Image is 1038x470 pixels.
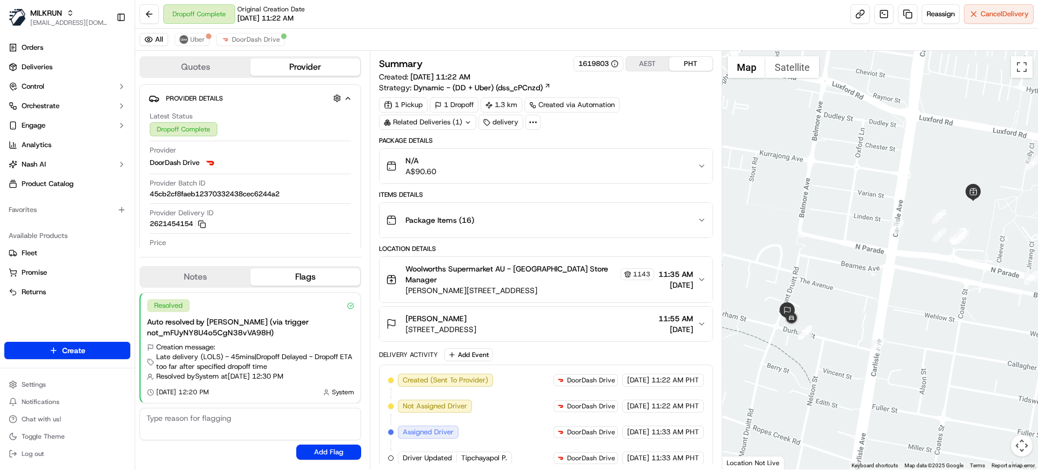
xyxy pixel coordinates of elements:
[221,35,230,44] img: doordash_logo_v2.png
[405,166,436,177] span: A$90.60
[4,244,130,262] button: Fleet
[4,4,112,30] button: MILKRUNMILKRUN[EMAIL_ADDRESS][DOMAIN_NAME]
[567,376,615,385] span: DoorDash Drive
[970,462,985,468] a: Terms (opens in new tab)
[4,377,130,392] button: Settings
[250,58,360,76] button: Provider
[556,376,565,385] img: doordash_logo_v2.png
[380,307,712,341] button: [PERSON_NAME][STREET_ADDRESS]11:55 AM[DATE]
[405,313,467,324] span: [PERSON_NAME]
[403,375,488,385] span: Created (Sent To Provider)
[4,97,130,115] button: Orchestrate
[627,401,649,411] span: [DATE]
[22,449,44,458] span: Log out
[166,94,223,103] span: Provider Details
[22,82,44,91] span: Control
[4,136,130,154] a: Analytics
[379,82,551,93] div: Strategy:
[232,35,280,44] span: DoorDash Drive
[798,326,812,340] div: 28
[150,208,214,218] span: Provider Delivery ID
[728,56,766,78] button: Show street map
[627,375,649,385] span: [DATE]
[4,58,130,76] a: Deliveries
[964,4,1034,24] button: CancelDelivery
[1011,56,1033,78] button: Toggle fullscreen view
[461,453,507,463] span: Tipchayapol P.
[4,429,130,444] button: Toggle Theme
[405,263,618,285] span: Woolworths Supermarket AU - [GEOGRAPHIC_DATA] Store Manager
[150,145,176,155] span: Provider
[296,445,361,460] button: Add Flag
[444,348,493,361] button: Add Event
[156,352,354,372] span: Late delivery (LOLS) - 45mins | Dropoff Delayed - Dropoff ETA too far after specified dropoff time
[405,215,474,226] span: Package Items ( 16 )
[4,39,130,56] a: Orders
[141,268,250,286] button: Notes
[380,257,712,302] button: Woolworths Supermarket AU - [GEOGRAPHIC_DATA] Store Manager1143[PERSON_NAME][STREET_ADDRESS]11:35...
[22,248,37,258] span: Fleet
[403,401,467,411] span: Not Assigned Driver
[722,456,784,469] div: Location Not Live
[481,97,522,112] div: 1.3 km
[22,160,46,169] span: Nash AI
[22,287,46,297] span: Returns
[1024,271,1038,285] div: 21
[30,8,62,18] span: MILKRUN
[379,350,438,359] div: Delivery Activity
[556,402,565,411] img: doordash_logo_v2.png
[237,14,294,23] span: [DATE] 11:22 AM
[237,5,305,14] span: Original Creation Date
[405,324,476,335] span: [STREET_ADDRESS]
[4,283,130,301] button: Returns
[933,228,947,242] div: 5
[4,201,130,219] div: Favorites
[981,9,1029,19] span: Cancel Delivery
[430,97,478,112] div: 1 Dropoff
[556,428,565,436] img: doordash_logo_v2.png
[22,380,46,389] span: Settings
[379,97,428,112] div: 1 Pickup
[932,209,946,223] div: 25
[190,35,205,44] span: Uber
[524,97,620,112] a: Created via Automation
[927,9,955,19] span: Reassign
[633,270,650,279] span: 1143
[156,388,209,396] span: [DATE] 12:20 PM
[150,111,192,121] span: Latest Status
[1011,435,1033,456] button: Map camera controls
[379,59,423,69] h3: Summary
[379,136,713,145] div: Package Details
[567,454,615,462] span: DoorDash Drive
[949,228,963,242] div: 10
[904,462,963,468] span: Map data ©2025 Google
[651,427,699,437] span: 11:33 AM PHT
[4,175,130,193] a: Product Catalog
[179,35,188,44] img: uber-new-logo.jpeg
[22,121,45,130] span: Engage
[22,62,52,72] span: Deliveries
[567,402,615,411] span: DoorDash Drive
[405,285,654,296] span: [PERSON_NAME][STREET_ADDRESS]
[658,280,693,290] span: [DATE]
[578,59,618,69] button: 1619803
[952,228,966,242] div: 23
[380,203,712,237] button: Package Items (16)
[627,453,649,463] span: [DATE]
[30,18,108,27] span: [EMAIL_ADDRESS][DOMAIN_NAME]
[992,462,1035,468] a: Report a map error
[658,269,693,280] span: 11:35 AM
[651,453,699,463] span: 11:33 AM PHT
[955,230,969,244] div: 24
[62,345,85,356] span: Create
[150,158,199,168] span: DoorDash Drive
[147,316,354,338] div: Auto resolved by [PERSON_NAME] (via trigger not_mFUyNY8U4o5CgN38vVA98H)
[556,454,565,462] img: doordash_logo_v2.png
[725,455,761,469] a: Open this area in Google Maps (opens a new window)
[951,231,966,245] div: 22
[22,179,74,189] span: Product Catalog
[627,427,649,437] span: [DATE]
[379,190,713,199] div: Items Details
[651,375,699,385] span: 11:22 AM PHT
